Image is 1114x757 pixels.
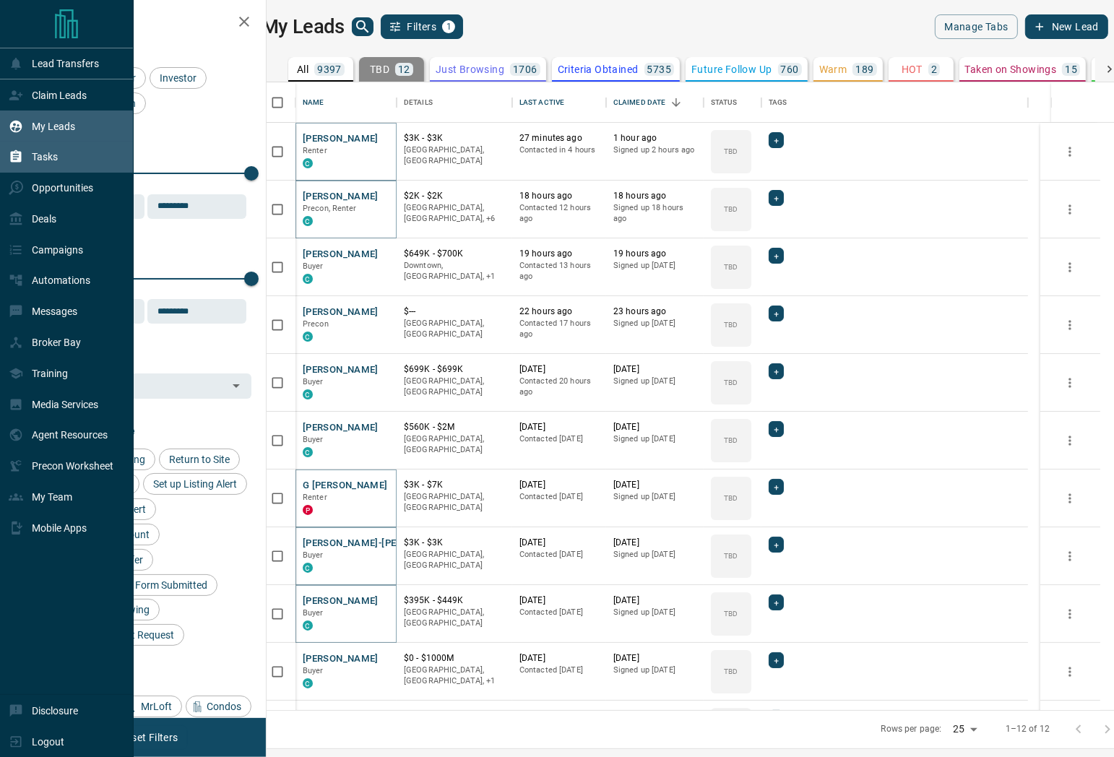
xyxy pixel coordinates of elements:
[303,435,324,444] span: Buyer
[303,216,313,226] div: condos.ca
[613,306,696,318] p: 23 hours ago
[774,653,779,667] span: +
[404,376,505,398] p: [GEOGRAPHIC_DATA], [GEOGRAPHIC_DATA]
[724,608,738,619] p: TBD
[303,363,379,377] button: [PERSON_NAME]
[136,701,177,712] span: MrLoft
[303,261,324,271] span: Buyer
[1006,723,1050,735] p: 1–12 of 12
[613,549,696,561] p: Signed up [DATE]
[186,696,251,717] div: Condos
[902,64,923,74] p: HOT
[781,64,799,74] p: 760
[303,190,379,204] button: [PERSON_NAME]
[769,537,784,553] div: +
[404,132,505,144] p: $3K - $3K
[404,306,505,318] p: $---
[613,537,696,549] p: [DATE]
[120,696,182,717] div: MrLoft
[613,318,696,329] p: Signed up [DATE]
[774,133,779,147] span: +
[613,710,696,722] p: [DATE]
[519,144,599,156] p: Contacted in 4 hours
[691,64,772,74] p: Future Follow Up
[404,421,505,433] p: $560K - $2M
[303,550,324,560] span: Buyer
[519,82,564,123] div: Last Active
[303,82,324,123] div: Name
[769,421,784,437] div: +
[404,318,505,340] p: [GEOGRAPHIC_DATA], [GEOGRAPHIC_DATA]
[381,14,464,39] button: Filters1
[613,491,696,503] p: Signed up [DATE]
[613,652,696,665] p: [DATE]
[613,248,696,260] p: 19 hours ago
[769,652,784,668] div: +
[519,433,599,445] p: Contacted [DATE]
[303,666,324,675] span: Buyer
[1059,314,1081,336] button: more
[931,64,937,74] p: 2
[404,594,505,607] p: $395K - $449K
[769,132,784,148] div: +
[769,248,784,264] div: +
[512,82,606,123] div: Last Active
[774,306,779,321] span: +
[303,493,327,502] span: Renter
[519,306,599,318] p: 22 hours ago
[769,363,784,379] div: +
[398,64,410,74] p: 12
[404,665,505,687] p: Toronto
[724,146,738,157] p: TBD
[159,449,240,470] div: Return to Site
[774,364,779,378] span: +
[1059,199,1081,220] button: more
[1059,372,1081,394] button: more
[226,376,246,396] button: Open
[519,318,599,340] p: Contacted 17 hours ago
[519,594,599,607] p: [DATE]
[666,92,686,113] button: Sort
[724,493,738,503] p: TBD
[519,132,599,144] p: 27 minutes ago
[404,479,505,491] p: $3K - $7K
[724,377,738,388] p: TBD
[711,82,738,123] div: Status
[303,132,379,146] button: [PERSON_NAME]
[1065,64,1077,74] p: 15
[519,248,599,260] p: 19 hours ago
[519,190,599,202] p: 18 hours ago
[761,82,1028,123] div: Tags
[1059,603,1081,625] button: more
[519,710,599,722] p: [DATE]
[513,64,537,74] p: 1706
[1059,488,1081,509] button: more
[303,274,313,284] div: condos.ca
[947,719,982,740] div: 25
[262,15,345,38] h1: My Leads
[404,549,505,571] p: [GEOGRAPHIC_DATA], [GEOGRAPHIC_DATA]
[519,479,599,491] p: [DATE]
[769,82,787,123] div: Tags
[303,479,388,493] button: G [PERSON_NAME]
[613,202,696,225] p: Signed up 18 hours ago
[613,665,696,676] p: Signed up [DATE]
[46,14,251,32] h2: Filters
[1059,430,1081,451] button: more
[444,22,454,32] span: 1
[774,595,779,610] span: +
[519,537,599,549] p: [DATE]
[150,67,207,89] div: Investor
[303,652,379,666] button: [PERSON_NAME]
[774,191,779,205] span: +
[519,202,599,225] p: Contacted 12 hours ago
[724,435,738,446] p: TBD
[613,376,696,387] p: Signed up [DATE]
[404,491,505,514] p: [GEOGRAPHIC_DATA], [GEOGRAPHIC_DATA]
[303,594,379,608] button: [PERSON_NAME]
[724,319,738,330] p: TBD
[352,17,374,36] button: search button
[404,652,505,665] p: $0 - $1000M
[303,620,313,631] div: condos.ca
[297,64,308,74] p: All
